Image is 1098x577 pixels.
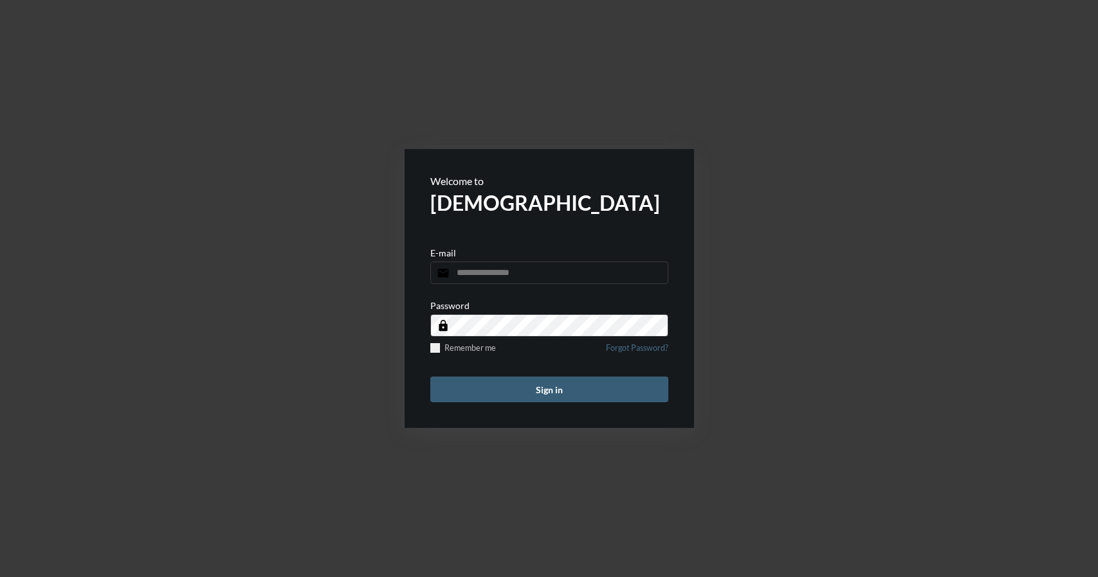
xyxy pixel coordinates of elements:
[606,343,668,360] a: Forgot Password?
[430,175,668,187] p: Welcome to
[430,190,668,215] h2: [DEMOGRAPHIC_DATA]
[430,247,456,258] p: E-mail
[430,343,496,353] label: Remember me
[430,377,668,402] button: Sign in
[430,300,470,311] p: Password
